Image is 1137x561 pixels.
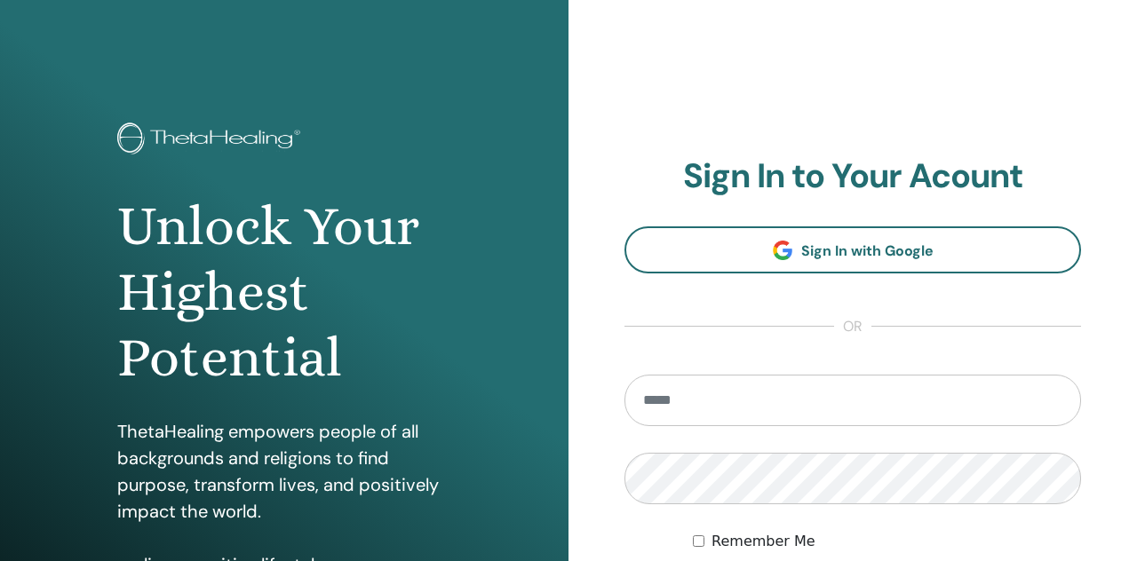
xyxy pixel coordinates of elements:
[801,241,934,260] span: Sign In with Google
[693,531,1081,552] div: Keep me authenticated indefinitely or until I manually logout
[117,194,452,391] h1: Unlock Your Highest Potential
[117,418,452,525] p: ThetaHealing empowers people of all backgrounds and religions to find purpose, transform lives, a...
[624,226,1081,273] a: Sign In with Google
[624,156,1081,197] h2: Sign In to Your Acount
[712,531,815,552] label: Remember Me
[834,316,871,337] span: or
